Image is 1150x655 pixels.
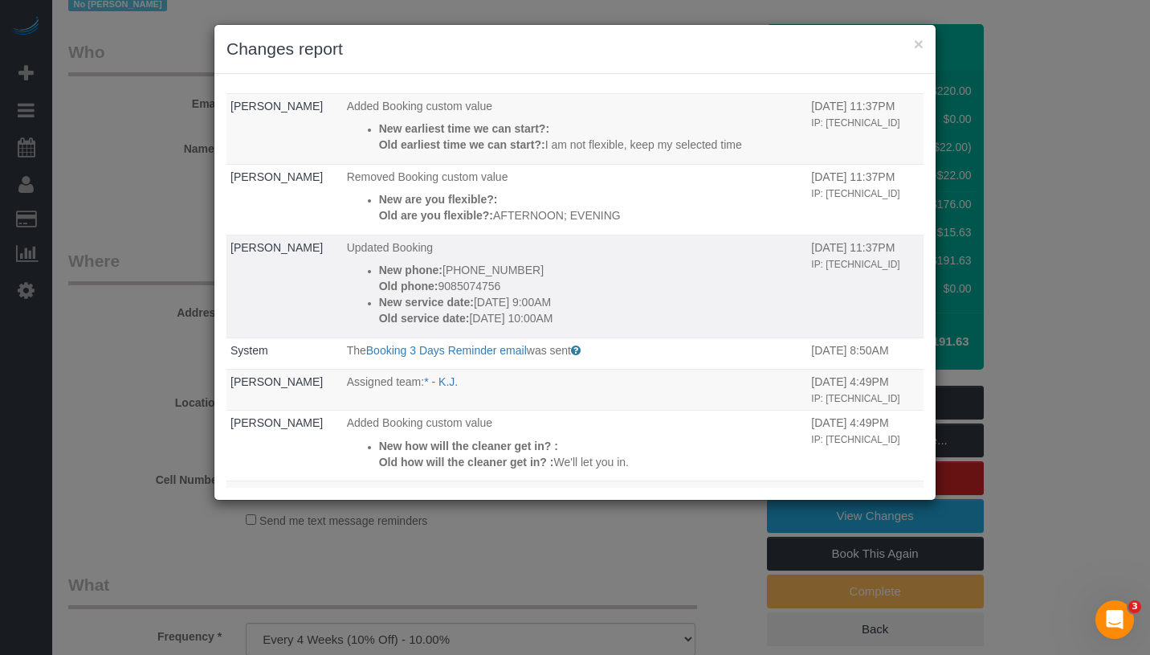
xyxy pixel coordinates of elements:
[807,411,924,481] td: When
[379,280,438,293] strong: Old phone:
[807,338,924,370] td: When
[226,93,343,164] td: Who
[343,411,808,481] td: What
[811,434,899,445] small: IP: [TECHNICAL_ID]
[230,100,323,113] a: [PERSON_NAME]
[230,416,323,429] a: [PERSON_NAME]
[807,481,924,552] td: When
[230,344,268,357] a: System
[379,296,474,309] strong: New service date:
[379,454,804,470] p: We'll let you in.
[811,117,899,129] small: IP: [TECHNICAL_ID]
[343,370,808,411] td: What
[347,375,425,388] span: Assigned team:
[226,338,343,370] td: Who
[1095,600,1134,639] iframe: Intercom live chat
[527,344,571,357] span: was sent
[226,370,343,411] td: Who
[226,164,343,235] td: Who
[343,481,808,552] td: What
[379,264,442,276] strong: New phone:
[379,294,804,310] p: [DATE] 9:00AM
[230,170,323,183] a: [PERSON_NAME]
[379,456,554,469] strong: Old how will the cleaner get in? :
[379,122,549,135] strong: New earliest time we can start?:
[379,193,498,206] strong: New are you flexible?:
[226,235,343,338] td: Who
[379,310,804,326] p: [DATE] 10:00AM
[807,164,924,235] td: When
[379,137,804,153] p: I am not flexible, keep my selected time
[379,440,558,452] strong: New how will the cleaner get in? :
[1128,600,1141,613] span: 3
[347,344,366,357] span: The
[914,35,924,52] button: ×
[230,487,323,500] a: [PERSON_NAME]
[379,312,470,325] strong: Old service date:
[811,188,899,199] small: IP: [TECHNICAL_ID]
[379,207,804,223] p: AFTERNOON; EVENING
[379,209,493,222] strong: Old are you flexible?:
[343,164,808,235] td: What
[230,241,323,254] a: [PERSON_NAME]
[807,93,924,164] td: When
[226,481,343,552] td: Who
[347,487,492,500] span: Added Booking custom value
[343,338,808,370] td: What
[811,259,899,270] small: IP: [TECHNICAL_ID]
[807,370,924,411] td: When
[230,375,323,388] a: [PERSON_NAME]
[347,100,492,113] span: Added Booking custom value
[347,241,433,254] span: Updated Booking
[343,235,808,338] td: What
[226,37,924,61] h3: Changes report
[347,416,492,429] span: Added Booking custom value
[379,278,804,294] p: 9085074756
[366,344,527,357] a: Booking 3 Days Reminder email
[379,262,804,278] p: [PHONE_NUMBER]
[214,25,936,500] sui-modal: Changes report
[807,235,924,338] td: When
[424,375,458,388] a: * - K.J.
[343,93,808,164] td: What
[379,138,545,151] strong: Old earliest time we can start?:
[811,393,899,404] small: IP: [TECHNICAL_ID]
[226,411,343,481] td: Who
[347,170,508,183] span: Removed Booking custom value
